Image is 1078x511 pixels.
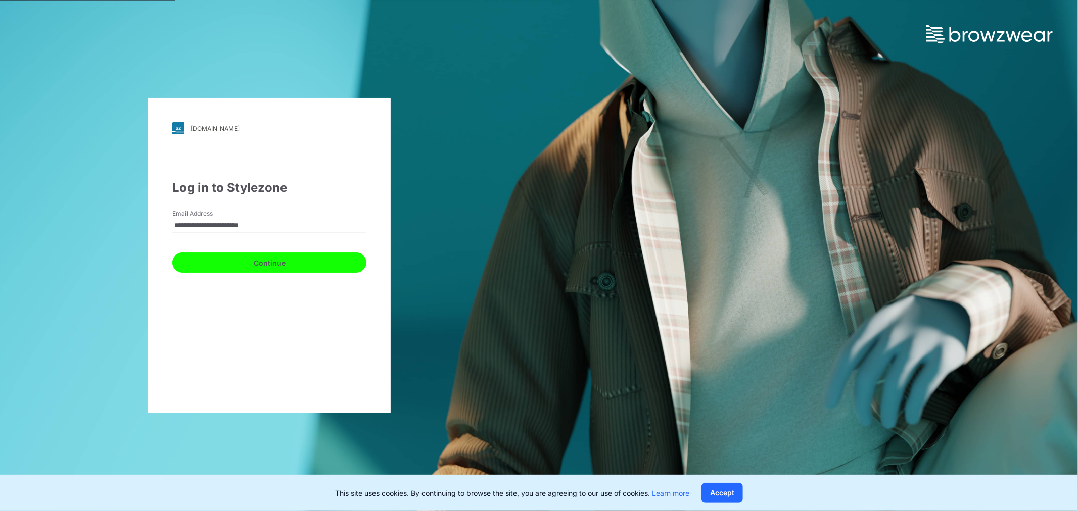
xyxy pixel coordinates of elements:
a: Learn more [652,489,689,497]
div: [DOMAIN_NAME] [191,125,240,132]
p: This site uses cookies. By continuing to browse the site, you are agreeing to our use of cookies. [335,488,689,498]
img: svg+xml;base64,PHN2ZyB3aWR0aD0iMjgiIGhlaWdodD0iMjgiIHZpZXdCb3g9IjAgMCAyOCAyOCIgZmlsbD0ibm9uZSIgeG... [172,122,184,134]
label: Email Address [172,209,243,218]
a: [DOMAIN_NAME] [172,122,366,134]
img: browzwear-logo.73288ffb.svg [926,25,1053,43]
div: Log in to Stylezone [172,179,366,197]
button: Continue [172,252,366,273]
button: Accept [701,483,743,503]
